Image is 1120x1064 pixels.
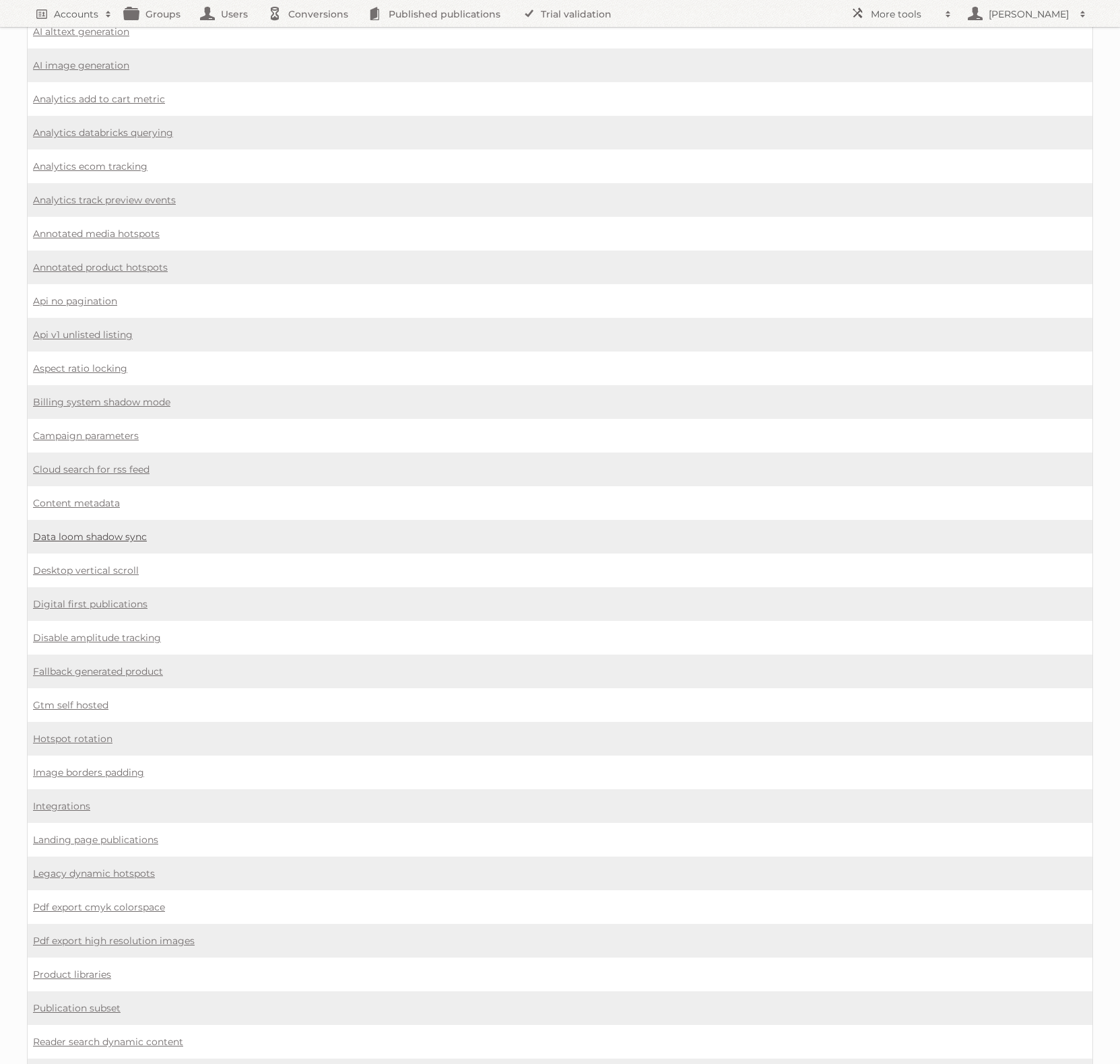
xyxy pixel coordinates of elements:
a: Annotated product hotspots [33,261,168,273]
a: Analytics track preview events [33,194,176,206]
a: Disable amplitude tracking [33,632,161,644]
a: AI image generation [33,59,129,71]
a: Campaign parameters [33,430,139,442]
a: Data loom shadow sync [33,531,147,543]
a: Image borders padding [33,766,144,778]
a: AI alttext generation [33,26,129,38]
h2: Accounts [54,7,98,21]
a: Landing page publications [33,834,158,846]
a: Aspect ratio locking [33,362,127,374]
a: Analytics add to cart metric [33,93,165,105]
a: Annotated media hotspots [33,228,160,240]
a: Fallback generated product [33,665,163,677]
a: Reader search dynamic content [33,1036,183,1048]
a: Desktop vertical scroll [33,564,139,576]
a: Cloud search for rss feed [33,463,150,475]
a: Hotspot rotation [33,733,112,745]
a: Analytics ecom tracking [33,160,147,172]
a: Pdf export cmyk colorspace [33,901,165,913]
h2: More tools [871,7,938,21]
a: Legacy dynamic hotspots [33,867,155,879]
a: Api no pagination [33,295,117,307]
a: Integrations [33,800,90,812]
a: Digital first publications [33,598,147,610]
a: Billing system shadow mode [33,396,170,408]
a: Pdf export high resolution images [33,935,195,947]
a: Product libraries [33,968,111,980]
a: Gtm self hosted [33,699,108,711]
a: Publication subset [33,1002,121,1014]
h2: [PERSON_NAME] [985,7,1073,21]
a: Api v1 unlisted listing [33,329,133,341]
a: Content metadata [33,497,120,509]
a: Analytics databricks querying [33,127,173,139]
